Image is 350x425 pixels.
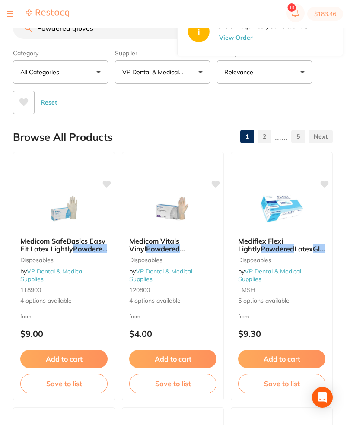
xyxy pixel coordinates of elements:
[272,25,316,32] span: Create Product
[146,244,180,253] em: Powdered
[312,387,333,408] div: Open Intercom Messenger
[261,244,294,253] em: Powdered
[129,253,151,261] em: Gloves
[216,34,260,41] button: View Order
[13,60,108,84] button: All Categories
[20,253,42,261] em: Gloves
[129,329,216,339] p: $4.00
[20,329,108,339] p: $9.00
[20,313,32,320] span: from
[145,187,201,230] img: Medicom Vitals Vinyl Powdered Gloves Clear Pack Of 100
[36,187,92,230] img: Medicom SafeBasics Easy Fit Latex Lightly Powdered Gloves Natural Pack Of 100
[238,257,325,263] small: disposables
[20,374,108,393] button: Save to list
[26,9,69,19] a: Restocq Logo
[238,313,249,320] span: from
[20,253,95,269] span: Natural Pack Of 100
[129,350,216,368] button: Add to cart
[238,237,283,253] span: Mediflex Flexi Lightly
[129,313,140,320] span: from
[115,60,210,84] button: VP Dental & Medical Supplies
[217,49,312,57] label: Sort By
[115,49,210,57] label: Supplier
[224,68,257,76] p: Relevance
[122,68,188,76] p: VP Dental & Medical Supplies
[238,297,325,305] span: 5 options available
[20,257,108,263] small: disposables
[258,128,271,145] a: 2
[238,350,325,368] button: Add to cart
[73,244,107,253] em: Powdered
[129,267,192,283] span: by
[151,253,211,261] span: Clear Pack Of 100
[217,60,312,84] button: Relevance
[13,49,108,57] label: Category
[238,237,325,253] b: Mediflex Flexi Lightly Powdered Latex Gloves Pack Of 100
[238,329,325,339] p: $9.30
[20,297,108,305] span: 4 options available
[129,297,216,305] span: 4 options available
[238,267,301,283] span: by
[20,350,108,368] button: Add to cart
[307,7,343,21] button: $183.46
[256,17,324,39] button: Create Product
[294,244,313,253] span: Latex
[129,374,216,393] button: Save to list
[13,131,113,143] h2: Browse All Products
[20,68,63,76] p: All Categories
[20,286,41,294] span: 118900
[275,132,288,142] p: ......
[20,267,83,283] a: VP Dental & Medical Supplies
[189,49,210,57] button: Clear
[129,237,179,253] span: Medicom Vitals Vinyl
[238,286,255,294] span: LMSH
[129,286,150,294] span: 120800
[129,237,216,253] b: Medicom Vitals Vinyl Powdered Gloves Clear Pack Of 100
[238,374,325,393] button: Save to list
[254,187,310,230] img: Mediflex Flexi Lightly Powdered Latex Gloves Pack Of 100
[20,267,83,283] span: by
[238,267,301,283] a: VP Dental & Medical Supplies
[13,17,249,39] input: Search Products
[38,91,60,114] button: Reset
[327,21,332,29] a: Close this notification
[20,237,105,253] span: Medicom SafeBasics Easy Fit Latex Lightly
[129,267,192,283] a: VP Dental & Medical Supplies
[26,9,69,18] img: Restocq Logo
[20,237,108,253] b: Medicom SafeBasics Easy Fit Latex Lightly Powdered Gloves Natural Pack Of 100
[240,128,254,145] a: 1
[129,257,216,263] small: disposables
[291,128,305,145] a: 5
[313,244,335,253] em: Gloves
